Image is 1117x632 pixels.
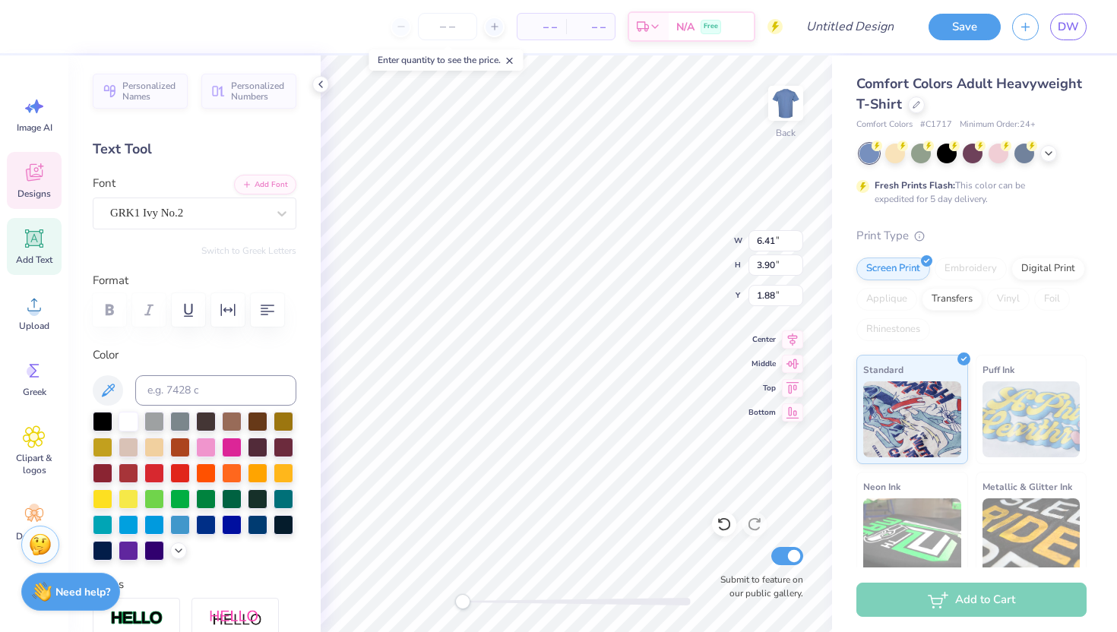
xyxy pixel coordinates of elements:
[9,452,59,476] span: Clipart & logos
[234,175,296,194] button: Add Font
[93,139,296,160] div: Text Tool
[201,245,296,257] button: Switch to Greek Letters
[110,610,163,627] img: Stroke
[575,19,606,35] span: – –
[201,74,296,109] button: Personalized Numbers
[983,381,1081,457] img: Puff Ink
[776,126,796,140] div: Back
[875,179,1062,206] div: This color can be expedited for 5 day delivery.
[676,19,695,35] span: N/A
[748,406,776,419] span: Bottom
[856,288,917,311] div: Applique
[135,375,296,406] input: e.g. 7428 c
[748,333,776,346] span: Center
[983,362,1014,378] span: Puff Ink
[93,272,296,289] label: Format
[704,21,718,32] span: Free
[863,381,961,457] img: Standard
[987,288,1030,311] div: Vinyl
[863,362,903,378] span: Standard
[935,258,1007,280] div: Embroidery
[55,585,110,599] strong: Need help?
[231,81,287,102] span: Personalized Numbers
[1011,258,1085,280] div: Digital Print
[856,74,1082,113] span: Comfort Colors Adult Heavyweight T-Shirt
[794,11,906,42] input: Untitled Design
[856,227,1087,245] div: Print Type
[748,358,776,370] span: Middle
[93,346,296,364] label: Color
[1034,288,1070,311] div: Foil
[863,479,900,495] span: Neon Ink
[929,14,1001,40] button: Save
[748,382,776,394] span: Top
[983,479,1072,495] span: Metallic & Glitter Ink
[771,88,801,118] img: Back
[122,81,179,102] span: Personalized Names
[960,118,1036,131] span: Minimum Order: 24 +
[983,498,1081,574] img: Metallic & Glitter Ink
[17,122,52,134] span: Image AI
[17,188,51,200] span: Designs
[920,118,952,131] span: # C1717
[712,573,803,600] label: Submit to feature on our public gallery.
[1050,14,1087,40] a: DW
[856,118,913,131] span: Comfort Colors
[19,320,49,332] span: Upload
[455,594,470,609] div: Accessibility label
[93,74,188,109] button: Personalized Names
[875,179,955,191] strong: Fresh Prints Flash:
[863,498,961,574] img: Neon Ink
[93,175,115,192] label: Font
[369,49,524,71] div: Enter quantity to see the price.
[1058,18,1079,36] span: DW
[418,13,477,40] input: – –
[16,530,52,542] span: Decorate
[23,386,46,398] span: Greek
[922,288,983,311] div: Transfers
[209,609,262,628] img: Shadow
[527,19,557,35] span: – –
[856,318,930,341] div: Rhinestones
[856,258,930,280] div: Screen Print
[16,254,52,266] span: Add Text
